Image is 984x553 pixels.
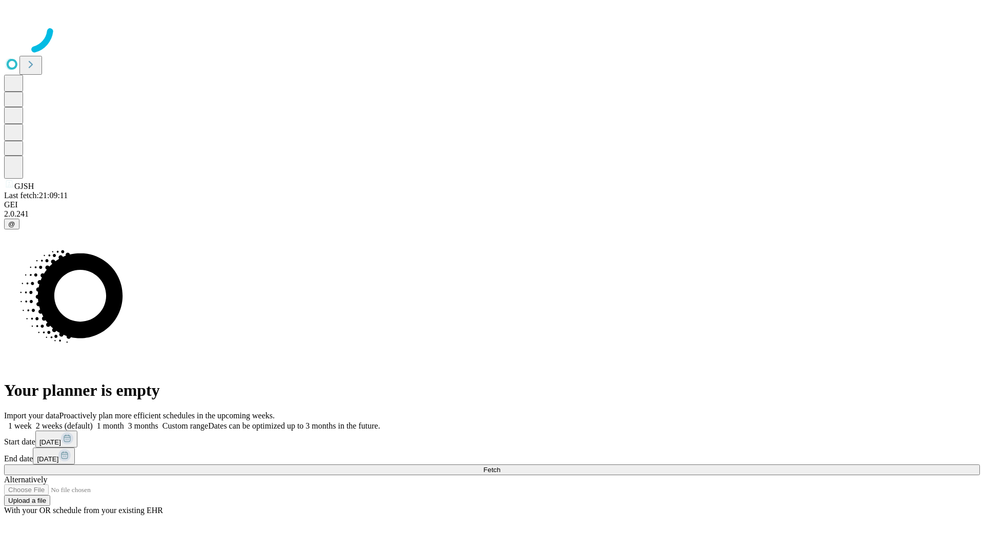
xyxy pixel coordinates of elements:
[33,448,75,464] button: [DATE]
[37,455,58,463] span: [DATE]
[4,209,980,219] div: 2.0.241
[4,431,980,448] div: Start date
[128,421,158,430] span: 3 months
[36,421,93,430] span: 2 weeks (default)
[483,466,500,474] span: Fetch
[4,475,47,484] span: Alternatively
[4,464,980,475] button: Fetch
[162,421,208,430] span: Custom range
[14,182,34,190] span: GJSH
[208,421,380,430] span: Dates can be optimized up to 3 months in the future.
[4,495,50,506] button: Upload a file
[4,506,163,515] span: With your OR schedule from your existing EHR
[4,381,980,400] h1: Your planner is empty
[4,411,59,420] span: Import your data
[8,421,32,430] span: 1 week
[35,431,77,448] button: [DATE]
[4,191,68,200] span: Last fetch: 21:09:11
[8,220,15,228] span: @
[4,448,980,464] div: End date
[39,438,61,446] span: [DATE]
[59,411,275,420] span: Proactively plan more efficient schedules in the upcoming weeks.
[4,219,19,229] button: @
[4,200,980,209] div: GEI
[97,421,124,430] span: 1 month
